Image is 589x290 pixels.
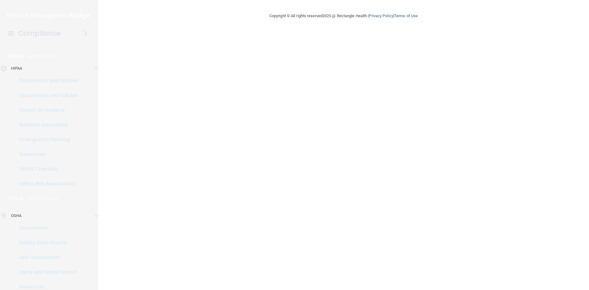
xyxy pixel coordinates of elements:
[4,122,88,128] p: Business Associates
[232,6,456,26] div: Copyright © All rights reserved 2025 @ Rectangle Health | |
[4,92,88,99] p: Documents and Policies
[27,52,60,60] p: Learn More!
[4,78,88,84] p: Documents and Policies
[369,14,393,18] a: Privacy Policy
[4,137,88,143] p: Emergency Planning
[4,181,88,187] p: HIPAA Risk Assessment
[4,151,88,157] p: Resources
[18,29,61,38] h4: Compliance
[394,14,418,18] a: Terms of Use
[7,10,91,22] img: PMB logo
[4,269,88,275] p: Injury and Illness Report
[11,212,21,219] p: OSHA
[4,166,88,172] p: HIPAA Checklist
[4,240,88,246] p: Safety Data Sheets
[4,254,88,261] p: Self-Assessment
[8,195,24,202] p: OSHA
[4,225,88,231] p: Documents
[8,52,24,60] p: HIPAA
[4,107,88,113] p: Report an Incident
[11,65,22,72] p: HIPAA
[27,195,59,202] p: Learn More!
[4,284,88,290] p: Resources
